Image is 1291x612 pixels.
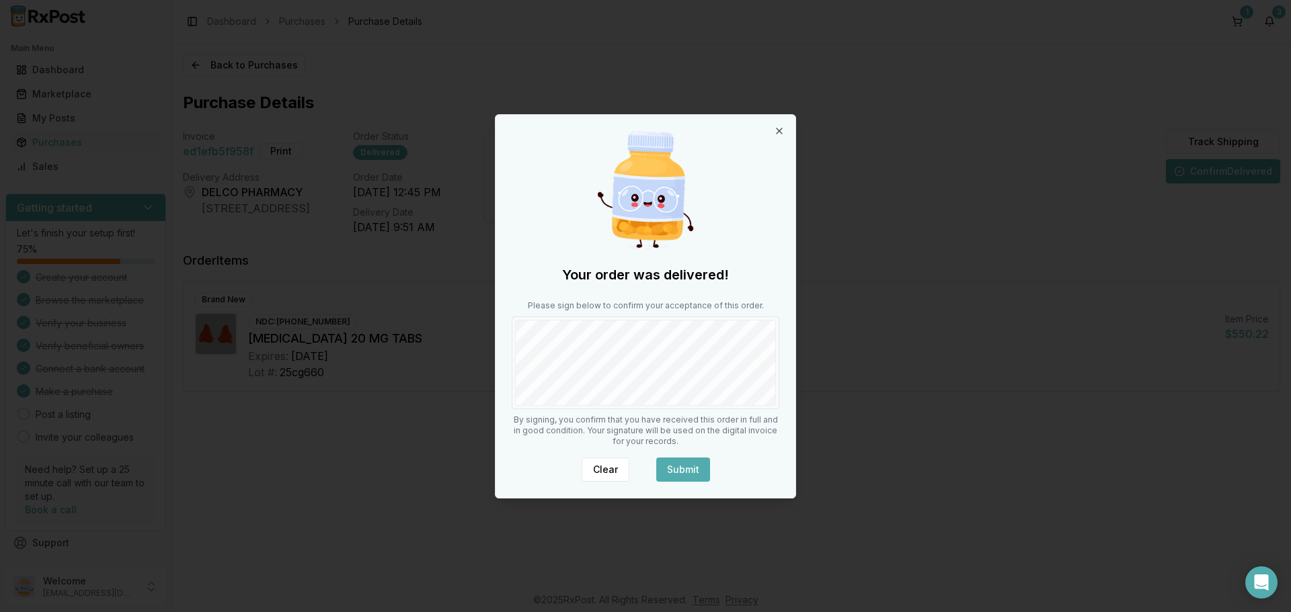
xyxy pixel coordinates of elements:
p: Please sign below to confirm your acceptance of this order. [512,300,779,311]
p: By signing, you confirm that you have received this order in full and in good condition. Your sig... [512,414,779,447]
img: Happy Pill Bottle [581,126,710,255]
button: Clear [582,457,629,482]
button: Submit [656,457,710,482]
h2: Your order was delivered! [512,265,779,284]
